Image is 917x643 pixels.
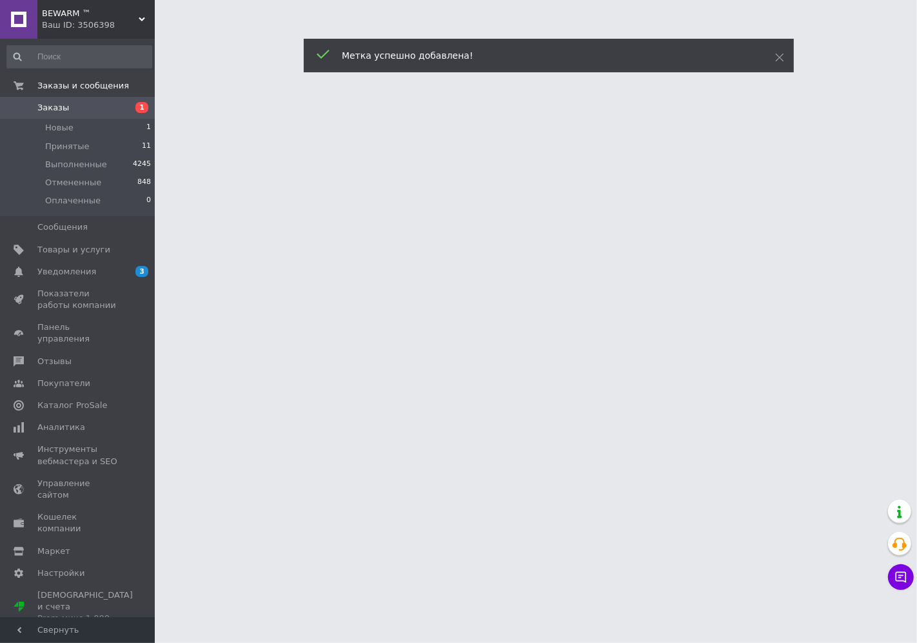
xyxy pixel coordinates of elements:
span: Управление сайтом [37,478,119,501]
span: 0 [146,195,151,207]
span: Отмененные [45,177,101,189]
span: 3 [135,266,148,277]
span: 1 [146,122,151,134]
div: Prom микс 1 000 [37,613,133,624]
span: [DEMOGRAPHIC_DATA] и счета [37,589,133,625]
span: 848 [137,177,151,189]
span: Показатели работы компании [37,288,119,311]
div: Метка успешно добавлена! [342,49,743,62]
div: Ваш ID: 3506398 [42,19,155,31]
span: Настройки [37,567,84,579]
span: Новые [45,122,74,134]
span: Уведомления [37,266,96,278]
span: Сообщения [37,221,88,233]
span: Заказы и сообщения [37,80,129,92]
span: Отзывы [37,356,72,367]
span: Заказы [37,102,69,114]
span: Кошелек компании [37,511,119,535]
span: Аналитика [37,422,85,433]
span: Маркет [37,546,70,557]
span: Инструменты вебмастера и SEO [37,444,119,467]
span: Оплаченные [45,195,101,207]
span: 4245 [133,159,151,170]
span: Каталог ProSale [37,400,107,411]
button: Чат с покупателем [888,564,914,590]
span: Принятые [45,141,90,152]
span: Товары и услуги [37,244,110,256]
span: Покупатели [37,378,90,389]
span: Выполненные [45,159,107,170]
span: Панель управления [37,321,119,345]
span: 11 [142,141,151,152]
span: 1 [135,102,148,113]
input: Поиск [6,45,152,68]
span: BEWARM ™ [42,8,139,19]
